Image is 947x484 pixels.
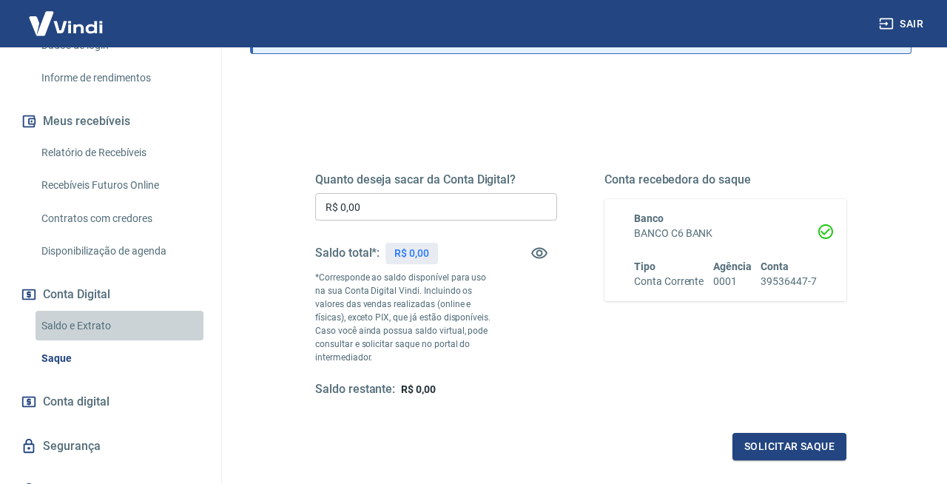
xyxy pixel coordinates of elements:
[401,383,436,395] span: R$ 0,00
[315,246,380,261] h5: Saldo total*:
[604,172,846,187] h5: Conta recebedora do saque
[315,382,395,397] h5: Saldo restante:
[634,274,704,289] h6: Conta Corrente
[18,386,203,418] a: Conta digital
[36,311,203,341] a: Saldo e Extrato
[761,274,817,289] h6: 39536447-7
[36,343,203,374] a: Saque
[394,246,429,261] p: R$ 0,00
[713,274,752,289] h6: 0001
[634,261,656,272] span: Tipo
[36,138,203,168] a: Relatório de Recebíveis
[634,226,817,241] h6: BANCO C6 BANK
[761,261,789,272] span: Conta
[18,430,203,463] a: Segurança
[634,212,664,224] span: Banco
[315,271,496,364] p: *Corresponde ao saldo disponível para uso na sua Conta Digital Vindi. Incluindo os valores das ve...
[732,433,846,460] button: Solicitar saque
[36,204,203,234] a: Contratos com credores
[713,261,752,272] span: Agência
[18,278,203,311] button: Conta Digital
[36,236,203,266] a: Disponibilização de agenda
[36,63,203,93] a: Informe de rendimentos
[18,105,203,138] button: Meus recebíveis
[315,172,557,187] h5: Quanto deseja sacar da Conta Digital?
[43,391,109,412] span: Conta digital
[36,170,203,201] a: Recebíveis Futuros Online
[876,10,929,38] button: Sair
[18,1,114,46] img: Vindi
